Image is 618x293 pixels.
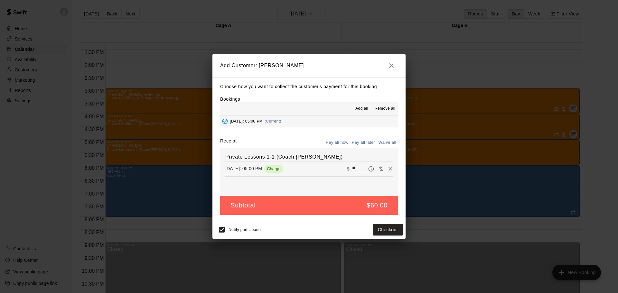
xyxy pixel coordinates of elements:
[372,104,398,114] button: Remove all
[229,227,262,232] span: Notify participants
[386,164,395,174] button: Remove
[220,115,398,127] button: Added - Collect Payment[DATE]: 05:00 PM(Current)
[355,105,368,112] span: Add all
[220,116,230,126] button: Added - Collect Payment
[375,105,395,112] span: Remove all
[264,166,283,171] span: Charge
[230,201,256,210] h5: Subtotal
[350,138,377,148] button: Pay all later
[373,224,403,236] button: Checkout
[376,166,386,171] span: Waive payment
[347,166,350,172] p: $
[225,153,393,161] h6: Private Lessons 1-1 (Coach [PERSON_NAME])
[212,54,406,77] h2: Add Customer: [PERSON_NAME]
[351,104,372,114] button: Add all
[220,96,240,102] label: Bookings
[366,166,376,171] span: Pay later
[367,201,388,210] h5: $60.00
[377,138,398,148] button: Waive all
[225,165,262,172] p: [DATE]: 05:00 PM
[230,119,263,124] span: [DATE]: 05:00 PM
[220,138,237,148] label: Receipt
[220,83,398,91] p: Choose how you want to collect the customer's payment for this booking
[265,119,281,124] span: (Current)
[324,138,350,148] button: Pay all now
